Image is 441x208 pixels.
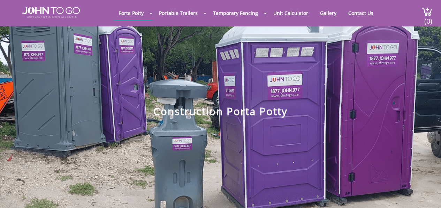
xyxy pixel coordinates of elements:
img: cart a [422,7,432,16]
a: Porta Potty [113,6,149,20]
img: JOHN to go [22,7,80,18]
a: Contact Us [343,6,379,20]
a: Unit Calculator [268,6,313,20]
a: Temporary Fencing [208,6,263,20]
a: Portable Trailers [154,6,203,20]
span: (0) [424,11,432,26]
a: Gallery [315,6,342,20]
